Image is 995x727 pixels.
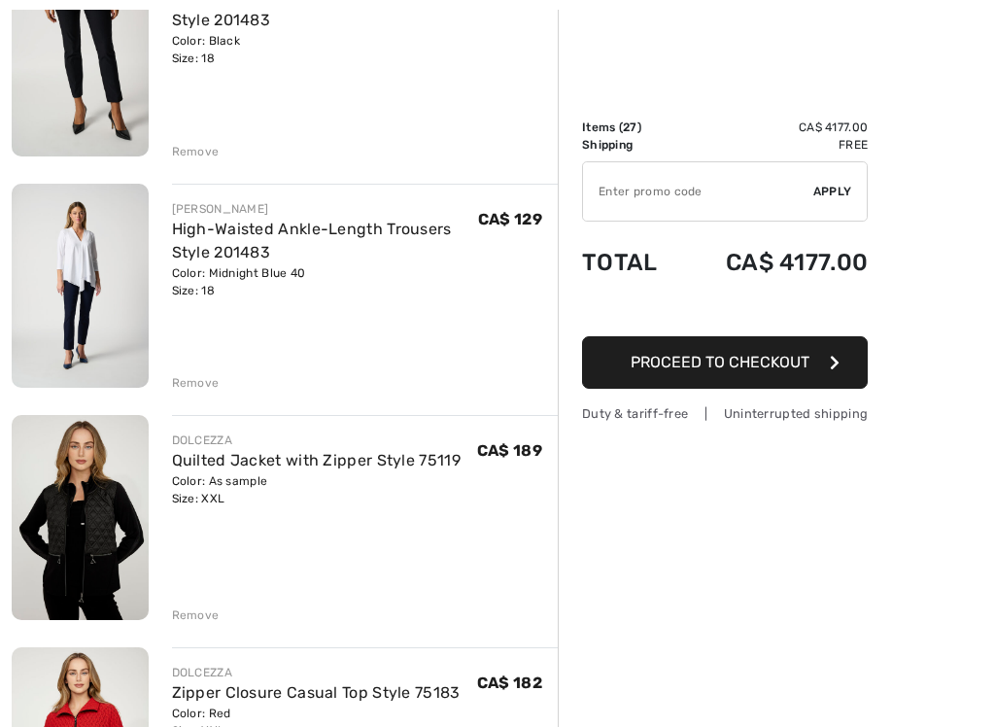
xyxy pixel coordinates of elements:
span: Apply [813,183,852,200]
td: Shipping [582,136,681,154]
span: CA$ 129 [478,210,542,228]
div: Remove [172,143,220,160]
div: [PERSON_NAME] [172,200,478,218]
td: Items ( ) [582,119,681,136]
div: Duty & tariff-free | Uninterrupted shipping [582,404,868,423]
span: CA$ 189 [477,441,542,460]
div: Remove [172,606,220,624]
button: Proceed to Checkout [582,336,868,389]
div: DOLCEZZA [172,432,461,449]
iframe: PayPal-paypal [582,295,868,329]
div: Color: As sample Size: XXL [172,472,461,507]
img: High-Waisted Ankle-Length Trousers Style 201483 [12,184,149,389]
div: Remove [172,374,220,392]
a: Quilted Jacket with Zipper Style 75119 [172,451,461,469]
input: Promo code [583,162,813,221]
span: Proceed to Checkout [631,353,809,371]
span: 27 [623,121,637,134]
div: Color: Midnight Blue 40 Size: 18 [172,264,478,299]
a: Zipper Closure Casual Top Style 75183 [172,683,461,702]
a: High-Waisted Ankle-Length Trousers Style 201483 [172,220,452,261]
div: Color: Black Size: 18 [172,32,478,67]
span: CA$ 182 [477,674,542,692]
img: Quilted Jacket with Zipper Style 75119 [12,415,149,620]
td: Free [681,136,868,154]
div: DOLCEZZA [172,664,461,681]
td: Total [582,229,681,295]
td: CA$ 4177.00 [681,229,868,295]
td: CA$ 4177.00 [681,119,868,136]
